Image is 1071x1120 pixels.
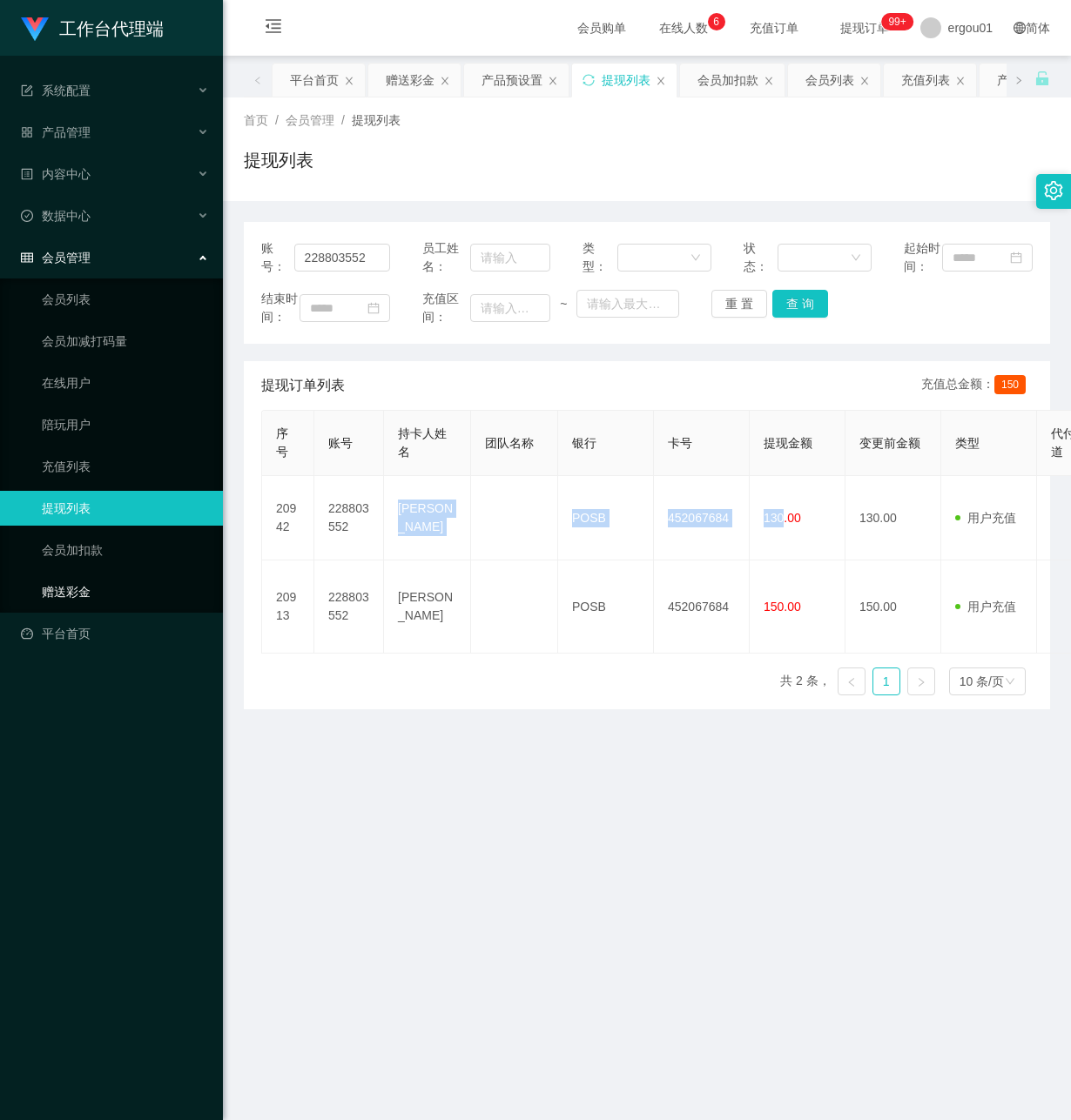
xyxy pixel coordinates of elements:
i: 图标: right [916,677,926,687]
h1: 提现列表 [244,147,313,173]
img: logo.9652507e.png [21,17,49,42]
i: 图标: profile [21,168,33,180]
span: 在线人数 [650,22,717,34]
td: 20942 [262,476,314,560]
td: POSB [558,476,654,560]
span: 150 [994,375,1026,394]
i: 图标: table [21,251,33,264]
span: 产品管理 [21,125,91,139]
i: 图标: close [440,76,450,86]
div: 平台首页 [290,64,339,97]
i: 图标: menu-fold [244,1,303,57]
td: 452067684 [654,560,750,654]
i: 图标: close [955,76,966,86]
sup: 1101 [881,13,913,30]
i: 图标: down [690,252,701,265]
span: 账号： [261,239,294,276]
span: 类型： [583,239,617,276]
span: 员工姓名： [422,239,470,276]
div: 提现列表 [602,64,650,97]
span: 账号 [328,436,353,450]
i: 图标: close [344,76,354,86]
a: 赠送彩金 [42,574,209,609]
li: 下一页 [907,667,935,695]
span: 用户充值 [955,511,1016,525]
i: 图标: right [1014,76,1023,84]
span: 数据中心 [21,209,91,223]
span: 系统配置 [21,84,91,97]
span: 提现订单 [832,22,898,34]
span: 银行 [572,436,596,450]
span: 提现订单列表 [261,375,345,396]
input: 请输入 [294,244,390,272]
i: 图标: close [764,76,774,86]
td: 228803552 [314,560,384,654]
h1: 工作台代理端 [59,1,164,57]
button: 重 置 [711,290,767,318]
i: 图标: appstore-o [21,126,33,138]
span: 会员管理 [286,113,334,127]
p: 6 [713,13,719,30]
span: 充值订单 [741,22,807,34]
span: / [275,113,279,127]
td: [PERSON_NAME] [384,476,471,560]
a: 图标: dashboard平台首页 [21,616,209,651]
a: 陪玩用户 [42,407,209,442]
span: 类型 [955,436,980,450]
span: ~ [550,295,576,313]
i: 图标: down [1005,676,1015,688]
span: 首页 [244,113,268,127]
span: 卡号 [668,436,692,450]
span: 会员管理 [21,251,91,265]
i: 图标: global [1014,22,1026,34]
button: 查 询 [772,290,828,318]
span: / [341,113,345,127]
span: 150.00 [764,600,801,614]
a: 会员加扣款 [42,533,209,567]
span: 提现列表 [352,113,401,127]
span: 状态： [744,239,778,276]
li: 共 2 条， [780,667,831,695]
td: 228803552 [314,476,384,560]
td: 20913 [262,560,314,654]
span: 变更前金额 [859,436,920,450]
a: 充值列表 [42,449,209,484]
div: 会员列表 [805,64,854,97]
td: 150.00 [845,560,941,654]
sup: 6 [708,13,725,30]
span: 团队名称 [485,436,534,450]
span: 提现金额 [764,436,812,450]
i: 图标: close [859,76,870,86]
span: 用户充值 [955,600,1016,614]
span: 结束时间： [261,290,300,326]
div: 产品列表 [997,64,1046,97]
i: 图标: left [253,76,262,84]
a: 提现列表 [42,491,209,526]
div: 赠送彩金 [386,64,434,97]
span: 起始时间： [904,239,942,276]
td: [PERSON_NAME] [384,560,471,654]
span: 130.00 [764,511,801,525]
i: 图标: down [851,252,861,265]
i: 图标: calendar [367,302,380,314]
i: 图标: close [548,76,558,86]
span: 序号 [276,426,288,459]
input: 请输入 [470,244,550,272]
input: 请输入最大值为 [576,290,678,318]
li: 上一页 [838,667,866,695]
div: 10 条/页 [960,668,1004,694]
div: 会员加扣款 [697,64,758,97]
a: 在线用户 [42,366,209,400]
i: 图标: unlock [1034,70,1050,86]
i: 图标: setting [1044,181,1063,200]
i: 图标: form [21,84,33,97]
i: 图标: calendar [1010,251,1022,264]
span: 持卡人姓名 [398,426,447,459]
a: 会员加减打码量 [42,324,209,359]
i: 图标: left [846,677,857,687]
i: 图标: sync [583,74,595,86]
div: 产品预设置 [482,64,542,97]
div: 充值列表 [901,64,950,97]
td: 130.00 [845,476,941,560]
i: 图标: check-circle-o [21,210,33,222]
